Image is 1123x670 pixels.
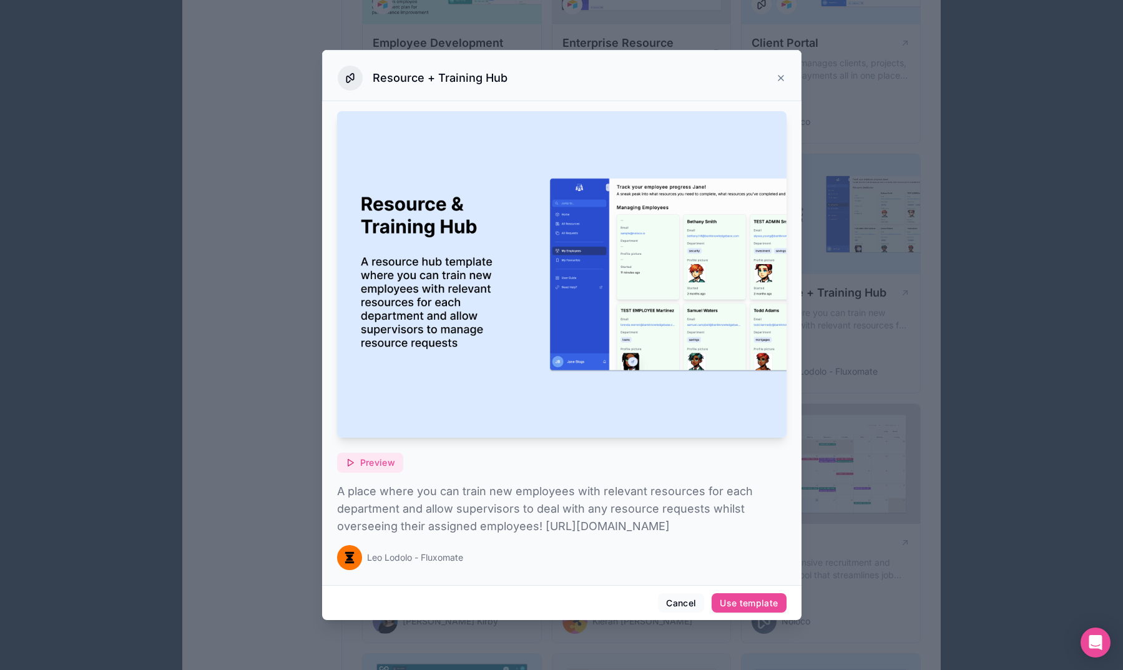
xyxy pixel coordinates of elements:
h3: Resource + Training Hub [373,71,508,86]
button: Use template [712,593,786,613]
img: Resource + Training Hub [337,111,787,438]
button: Cancel [658,593,704,613]
span: Leo Lodolo - Fluxomate [367,551,463,564]
span: Preview [360,457,395,468]
p: A place where you can train new employees with relevant resources for each department and allow s... [337,483,787,535]
div: Open Intercom Messenger [1081,628,1111,658]
button: Preview [337,453,403,473]
div: Use template [720,598,778,609]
